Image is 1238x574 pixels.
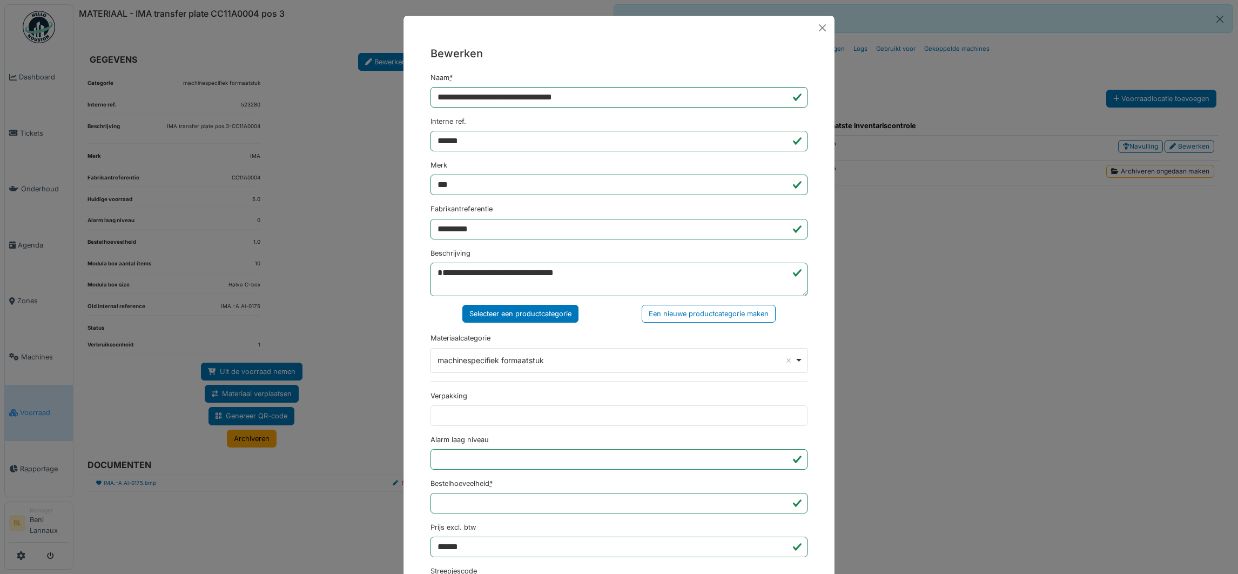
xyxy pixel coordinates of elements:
h5: Bewerken [430,45,808,62]
abbr: Verplicht [489,479,493,488]
label: Naam [430,72,453,83]
div: machinespecifiek formaatstuk [438,355,795,366]
label: Prijs excl. btw [430,522,476,532]
div: Een nieuwe productcategorie maken [642,305,776,323]
label: Beschrijving [430,248,470,258]
label: Bestelhoeveelheid [430,478,493,489]
label: Merk [430,160,447,170]
label: Verpakking [430,391,467,401]
div: Selecteer een productcategorie [462,305,578,323]
label: Materiaalcategorie [430,333,490,343]
label: Fabrikantreferentie [430,204,493,214]
button: Close [815,20,830,36]
label: Alarm laag niveau [430,435,489,445]
abbr: Verplicht [449,74,453,82]
label: Interne ref. [430,116,466,126]
button: Remove item: '992' [783,355,794,366]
